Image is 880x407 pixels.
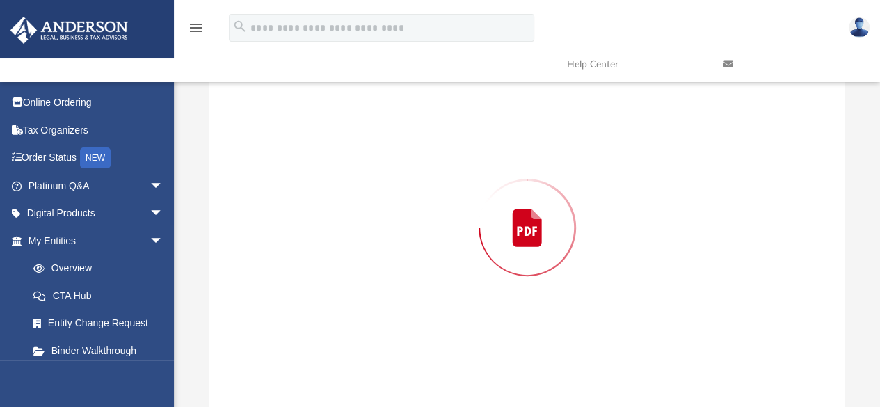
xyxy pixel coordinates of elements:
a: Tax Organizers [10,116,184,144]
img: Anderson Advisors Platinum Portal [6,17,132,44]
a: Online Ordering [10,89,184,117]
a: CTA Hub [19,282,184,310]
div: NEW [80,147,111,168]
a: Order StatusNEW [10,144,184,173]
a: Entity Change Request [19,310,184,337]
a: Binder Walkthrough [19,337,184,365]
a: Digital Productsarrow_drop_down [10,200,184,228]
i: search [232,19,248,34]
span: arrow_drop_down [150,172,177,200]
img: User Pic [849,17,870,38]
a: My Entitiesarrow_drop_down [10,227,184,255]
i: menu [188,19,205,36]
span: arrow_drop_down [150,227,177,255]
span: arrow_drop_down [150,200,177,228]
a: Help Center [557,37,713,92]
a: Platinum Q&Aarrow_drop_down [10,172,184,200]
a: menu [188,26,205,36]
a: Overview [19,255,184,282]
